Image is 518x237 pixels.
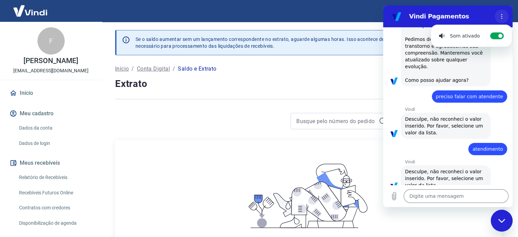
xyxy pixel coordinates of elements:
button: Sair [485,5,510,17]
a: Disponibilização de agenda [16,216,94,230]
a: Início [8,86,94,101]
div: F [37,27,65,55]
button: Meu cadastro [8,106,94,121]
h4: Extrato [115,77,502,91]
a: Relatório de Recebíveis [16,171,94,184]
a: Recebíveis Futuros Online [16,186,94,200]
a: Dados de login [16,136,94,150]
p: Saldo e Extrato [178,65,216,73]
p: / [173,65,175,73]
p: [PERSON_NAME] [23,57,78,64]
a: Conta Digital [137,65,170,73]
img: Vindi [8,0,52,21]
p: / [131,65,134,73]
iframe: Botão para abrir a janela de mensagens, conversa em andamento [491,210,513,232]
a: Início [115,65,129,73]
p: Se o saldo aumentar sem um lançamento correspondente no extrato, aguarde algumas horas. Isso acon... [136,36,416,49]
input: Busque pelo número do pedido [296,116,376,126]
iframe: Janela de mensagens [383,5,513,207]
button: Meus recebíveis [8,155,94,171]
a: Dados da conta [16,121,94,135]
p: [EMAIL_ADDRESS][DOMAIN_NAME] [13,67,89,74]
a: Contratos com credores [16,201,94,215]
